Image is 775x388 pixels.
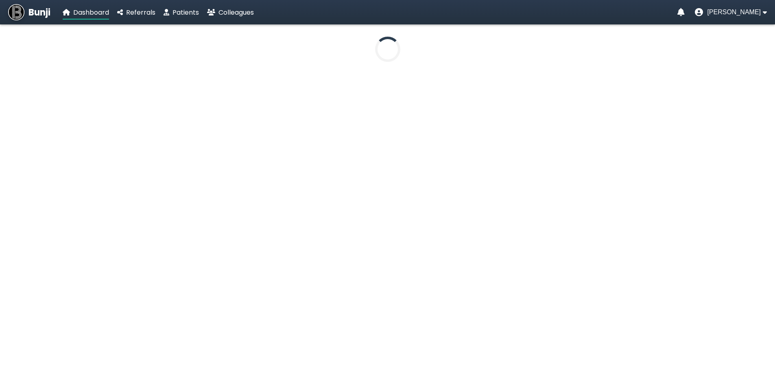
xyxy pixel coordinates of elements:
button: User menu [695,8,767,16]
a: Colleagues [207,7,254,18]
span: Colleagues [218,8,254,17]
a: Notifications [677,8,685,16]
a: Patients [164,7,199,18]
a: Dashboard [63,7,109,18]
a: Bunji [8,4,50,20]
span: Patients [172,8,199,17]
span: Bunji [28,6,50,19]
span: [PERSON_NAME] [707,9,761,16]
a: Referrals [117,7,155,18]
span: Dashboard [73,8,109,17]
span: Referrals [126,8,155,17]
img: Bunji Dental Referral Management [8,4,24,20]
